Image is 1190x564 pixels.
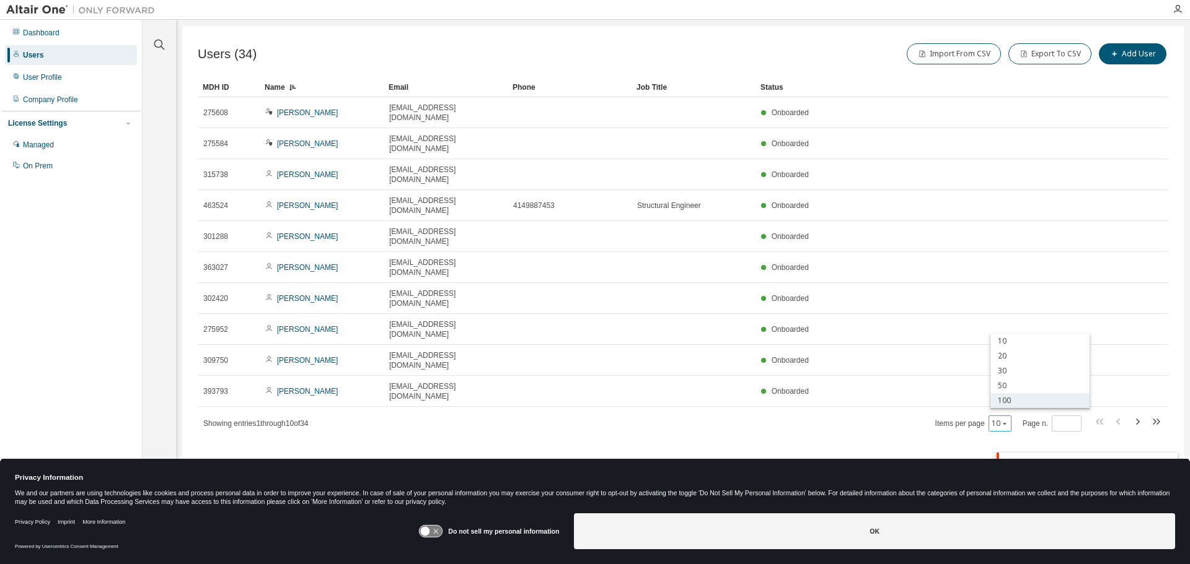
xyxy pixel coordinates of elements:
a: [PERSON_NAME] [277,170,338,179]
div: 50 [990,378,1090,393]
span: [EMAIL_ADDRESS][DOMAIN_NAME] [389,381,502,401]
div: Company Profile [23,95,78,105]
div: Job Title [637,77,751,97]
span: Showing entries 1 through 10 of 34 [203,419,309,428]
div: User Profile [23,72,62,82]
span: [EMAIL_ADDRESS][DOMAIN_NAME] [389,258,502,277]
span: Onboarded [772,170,809,179]
a: [PERSON_NAME] [277,263,338,272]
span: [EMAIL_ADDRESS][DOMAIN_NAME] [389,165,502,184]
a: [PERSON_NAME] [277,325,338,334]
div: Name [265,77,379,97]
img: Altair One [6,4,161,16]
span: [EMAIL_ADDRESS][DOMAIN_NAME] [389,289,502,308]
span: Users (34) [198,47,257,61]
span: 275608 [203,108,228,118]
span: 275952 [203,324,228,334]
span: [EMAIL_ADDRESS][DOMAIN_NAME] [389,196,502,215]
div: 100 [990,393,1090,408]
span: 275584 [203,139,228,149]
span: 363027 [203,262,228,272]
div: 20 [990,349,1090,363]
button: 10 [992,419,1008,428]
a: [PERSON_NAME] [277,294,338,303]
span: Onboarded [772,294,809,303]
span: Onboarded [772,108,809,117]
span: [EMAIL_ADDRESS][DOMAIN_NAME] [389,319,502,339]
span: Items per page [935,415,1011,432]
div: Phone [513,77,627,97]
span: Onboarded [772,201,809,210]
span: [EMAIL_ADDRESS][DOMAIN_NAME] [389,103,502,123]
button: Export To CSV [1008,43,1091,64]
div: Managed [23,140,54,150]
span: 4149887453 [513,201,555,210]
div: 10 [990,334,1090,349]
span: Page n. [1023,415,1082,432]
span: Onboarded [772,356,809,365]
span: Onboarded [772,263,809,272]
span: [EMAIL_ADDRESS][DOMAIN_NAME] [389,350,502,370]
span: Onboarded [772,232,809,241]
button: Import From CSV [907,43,1001,64]
a: [PERSON_NAME] [277,356,338,365]
a: [PERSON_NAME] [277,108,338,117]
div: On Prem [23,161,53,171]
a: [PERSON_NAME] [277,387,338,396]
span: 302420 [203,293,228,303]
button: Add User [1099,43,1166,64]
div: License Settings [8,118,67,128]
span: 315738 [203,170,228,180]
div: Status [760,77,1104,97]
a: [PERSON_NAME] [277,201,338,210]
span: Onboarded [772,387,809,396]
a: [PERSON_NAME] [277,232,338,241]
span: Onboarded [772,325,809,334]
span: 301288 [203,232,228,241]
span: 393793 [203,386,228,396]
div: Dashboard [23,28,59,38]
div: Email [389,77,503,97]
a: [PERSON_NAME] [277,139,338,148]
span: Onboarded [772,139,809,148]
div: MDH ID [203,77,255,97]
span: 309750 [203,355,228,365]
span: [EMAIL_ADDRESS][DOMAIN_NAME] [389,134,502,154]
span: Structural Engineer [637,201,701,210]
span: [EMAIL_ADDRESS][DOMAIN_NAME] [389,227,502,246]
div: Users [23,50,43,60]
span: 463524 [203,201,228,210]
div: 30 [990,363,1090,378]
